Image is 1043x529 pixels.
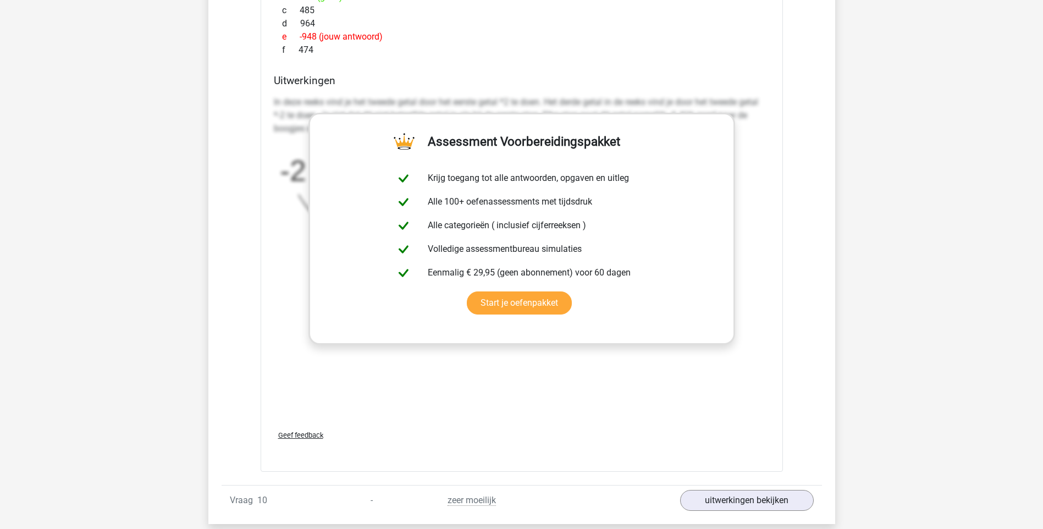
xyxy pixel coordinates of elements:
a: uitwerkingen bekijken [680,490,814,511]
span: 10 [257,495,267,505]
div: - [322,494,422,507]
span: d [282,17,300,30]
a: Start je oefenpakket [467,291,572,315]
span: Vraag [230,494,257,507]
span: Geef feedback [278,431,323,439]
div: 474 [274,43,770,57]
div: 485 [274,4,770,17]
h4: Uitwerkingen [274,74,770,87]
span: f [282,43,299,57]
tspan: -2 [280,155,306,187]
span: zeer moeilijk [448,495,496,506]
div: -948 (jouw antwoord) [274,30,770,43]
span: e [282,30,300,43]
div: 964 [274,17,770,30]
p: In deze reeks vind je het tweede getal door het eerste getal *2 te doen. Het derde getal in de re... [274,96,770,135]
span: c [282,4,300,17]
